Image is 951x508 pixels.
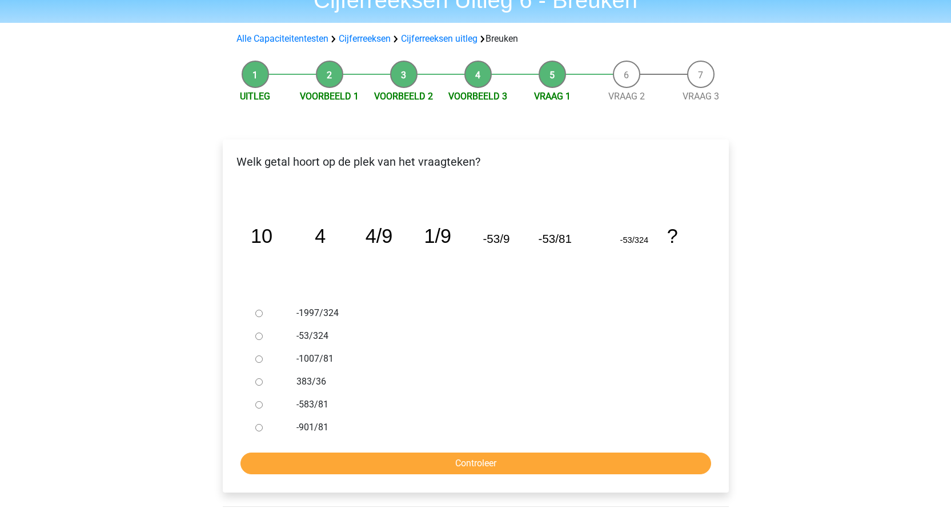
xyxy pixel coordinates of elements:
[374,91,433,102] a: Voorbeeld 2
[401,33,477,44] a: Cijferreeksen uitleg
[483,232,509,245] tspan: -53/9
[236,33,328,44] a: Alle Capaciteitentesten
[296,352,692,366] label: -1007/81
[232,153,720,170] p: Welk getal hoort op de plek van het vraagteken?
[296,421,692,434] label: -901/81
[365,225,392,247] tspan: 4/9
[250,225,272,247] tspan: 10
[448,91,507,102] a: Voorbeeld 3
[296,306,692,320] label: -1997/324
[538,232,571,245] tspan: -53/81
[240,453,711,474] input: Controleer
[534,91,571,102] a: Vraag 1
[315,225,326,247] tspan: 4
[232,32,720,46] div: Breuken
[608,91,645,102] a: Vraag 2
[424,225,451,247] tspan: 1/9
[339,33,391,44] a: Cijferreeksen
[296,329,692,343] label: -53/324
[240,91,270,102] a: Uitleg
[667,225,677,247] tspan: ?
[296,398,692,411] label: -583/81
[683,91,719,102] a: Vraag 3
[300,91,359,102] a: Voorbeeld 1
[296,375,692,389] label: 383/36
[620,235,648,245] tspan: -53/324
